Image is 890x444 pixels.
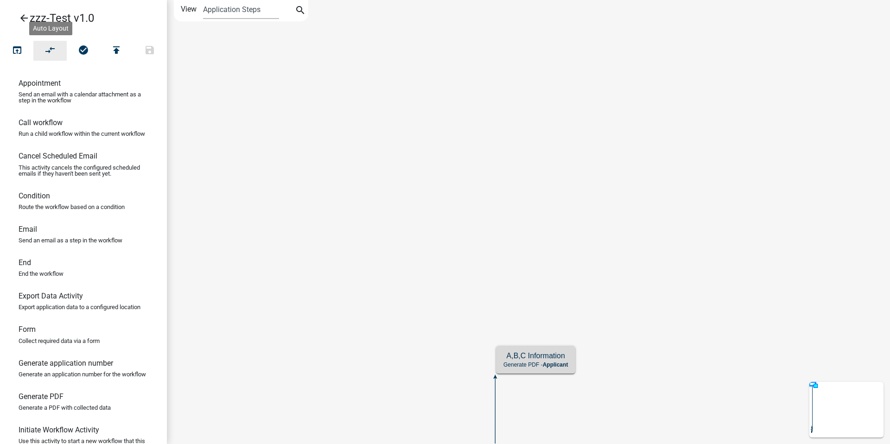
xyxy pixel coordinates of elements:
[19,405,111,411] p: Generate a PDF with collected data
[19,359,113,368] h6: Generate application number
[19,225,37,234] h6: Email
[19,13,30,25] i: arrow_back
[7,7,152,29] a: zzz-Test v1.0
[19,271,64,277] p: End the workflow
[144,44,155,57] i: save
[33,41,67,61] button: Auto Layout
[12,44,23,57] i: open_in_browser
[19,304,140,310] p: Export application data to a configured location
[19,325,36,334] h6: Form
[503,351,568,360] h5: A,B,C Information
[0,41,34,61] button: Test Workflow
[67,41,100,61] button: No problems
[19,91,148,103] p: Send an email with a calendar attachment as a step in the workflow
[19,79,61,88] h6: Appointment
[19,118,63,127] h6: Call workflow
[19,292,83,300] h6: Export Data Activity
[133,41,166,61] button: Save
[19,258,31,267] h6: End
[19,131,145,137] p: Run a child workflow within the current workflow
[295,5,306,18] i: search
[19,152,97,160] h6: Cancel Scheduled Email
[29,22,72,35] div: Auto Layout
[19,204,125,210] p: Route the workflow based on a condition
[100,41,133,61] button: Publish
[543,362,568,368] span: Applicant
[45,44,56,57] i: compare_arrows
[19,165,148,177] p: This activity cancels the configured scheduled emails if they haven't been sent yet.
[19,191,50,200] h6: Condition
[19,338,100,344] p: Collect required data via a form
[78,44,89,57] i: check_circle
[19,237,122,243] p: Send an email as a step in the workflow
[19,392,64,401] h6: Generate PDF
[111,44,122,57] i: publish
[0,41,166,63] div: Workflow actions
[503,362,568,368] p: Generate PDF -
[19,371,146,377] p: Generate an application number for the workflow
[293,4,308,19] button: search
[19,425,99,434] h6: Initiate Workflow Activity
